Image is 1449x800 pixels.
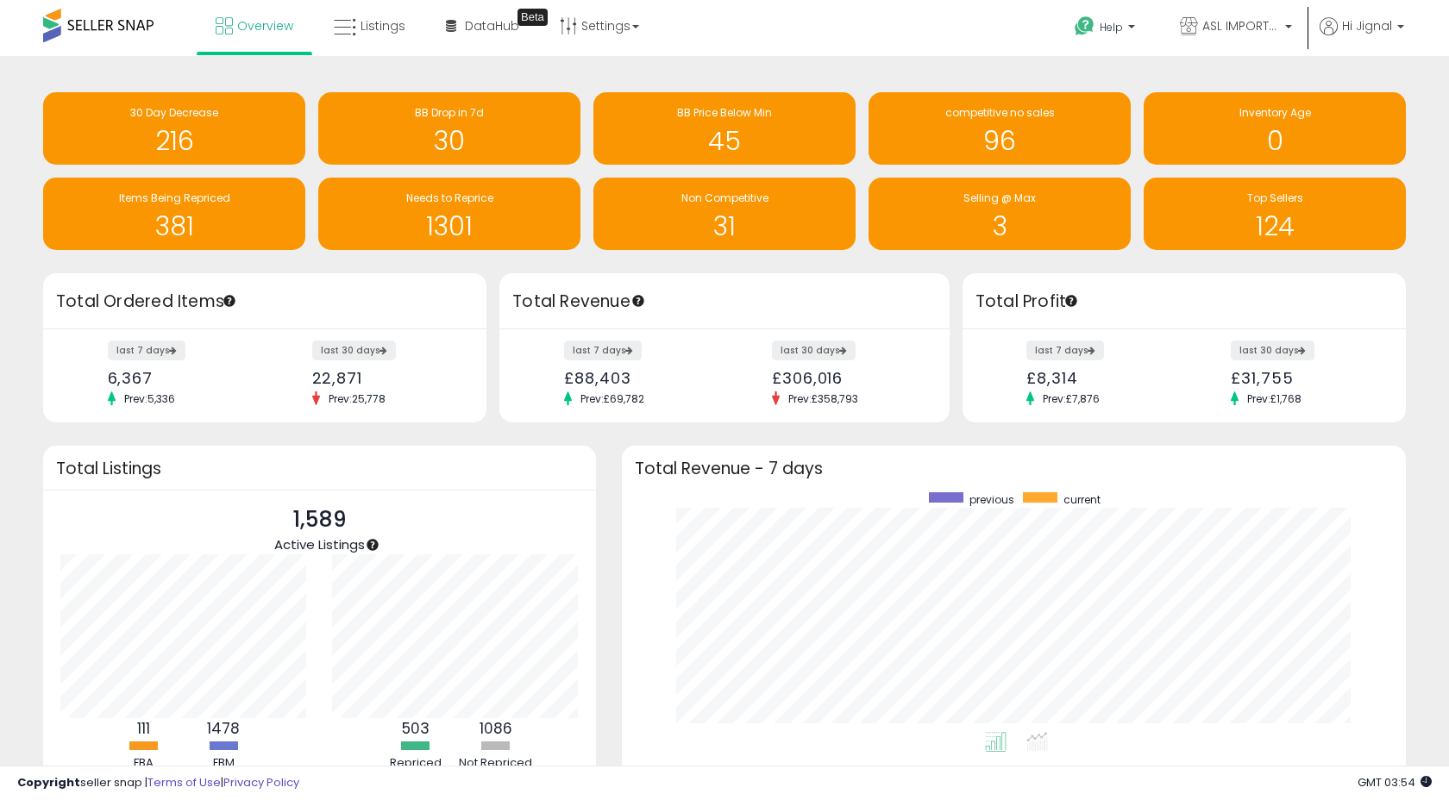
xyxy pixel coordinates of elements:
[517,9,548,26] div: Tooltip anchor
[237,17,293,34] span: Overview
[1144,92,1406,165] a: Inventory Age 0
[465,17,519,34] span: DataHub
[185,755,262,772] div: FBM
[361,17,405,34] span: Listings
[1063,293,1079,309] div: Tooltip anchor
[1342,17,1392,34] span: Hi Jignal
[43,92,305,165] a: 30 Day Decrease 216
[564,369,712,387] div: £88,403
[1358,774,1432,791] span: 2025-09-11 03:54 GMT
[43,178,305,250] a: Items Being Repriced 381
[969,492,1014,507] span: previous
[975,290,1393,314] h3: Total Profit
[1074,16,1095,37] i: Get Help
[147,774,221,791] a: Terms of Use
[877,127,1122,155] h1: 96
[1034,391,1108,406] span: Prev: £7,876
[318,178,580,250] a: Needs to Reprice 1301
[17,775,299,791] div: seller snap | |
[56,462,583,475] h3: Total Listings
[945,105,1055,120] span: competitive no sales
[1231,341,1314,360] label: last 30 days
[56,290,474,314] h3: Total Ordered Items
[772,341,856,360] label: last 30 days
[137,718,150,739] b: 111
[1152,212,1397,241] h1: 124
[681,191,768,205] span: Non Competitive
[1239,391,1310,406] span: Prev: £1,768
[772,369,919,387] div: £306,016
[780,391,867,406] span: Prev: £358,793
[130,105,218,120] span: 30 Day Decrease
[52,212,297,241] h1: 381
[630,293,646,309] div: Tooltip anchor
[119,191,230,205] span: Items Being Repriced
[593,178,856,250] a: Non Competitive 31
[222,293,237,309] div: Tooltip anchor
[402,718,430,739] b: 503
[1202,17,1280,34] span: ASL IMPORTED
[104,755,182,772] div: FBA
[564,341,642,360] label: last 7 days
[312,341,396,360] label: last 30 days
[877,212,1122,241] h1: 3
[377,755,455,772] div: Repriced
[1063,492,1101,507] span: current
[108,341,185,360] label: last 7 days
[1026,369,1171,387] div: £8,314
[869,92,1131,165] a: competitive no sales 96
[406,191,493,205] span: Needs to Reprice
[108,369,253,387] div: 6,367
[480,718,512,739] b: 1086
[1026,341,1104,360] label: last 7 days
[635,462,1393,475] h3: Total Revenue - 7 days
[1239,105,1311,120] span: Inventory Age
[1152,127,1397,155] h1: 0
[1100,20,1123,34] span: Help
[17,774,80,791] strong: Copyright
[207,718,240,739] b: 1478
[963,191,1036,205] span: Selling @ Max
[869,178,1131,250] a: Selling @ Max 3
[572,391,653,406] span: Prev: £69,782
[116,391,184,406] span: Prev: 5,336
[1247,191,1303,205] span: Top Sellers
[274,503,365,536] p: 1,589
[52,127,297,155] h1: 216
[327,212,572,241] h1: 1301
[593,92,856,165] a: BB Price Below Min 45
[223,774,299,791] a: Privacy Policy
[602,212,847,241] h1: 31
[512,290,937,314] h3: Total Revenue
[602,127,847,155] h1: 45
[312,369,457,387] div: 22,871
[1320,17,1404,56] a: Hi Jignal
[457,755,535,772] div: Not Repriced
[327,127,572,155] h1: 30
[415,105,484,120] span: BB Drop in 7d
[1144,178,1406,250] a: Top Sellers 124
[318,92,580,165] a: BB Drop in 7d 30
[1061,3,1152,56] a: Help
[320,391,394,406] span: Prev: 25,778
[1231,369,1376,387] div: £31,755
[677,105,772,120] span: BB Price Below Min
[365,537,380,553] div: Tooltip anchor
[274,535,365,553] span: Active Listings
